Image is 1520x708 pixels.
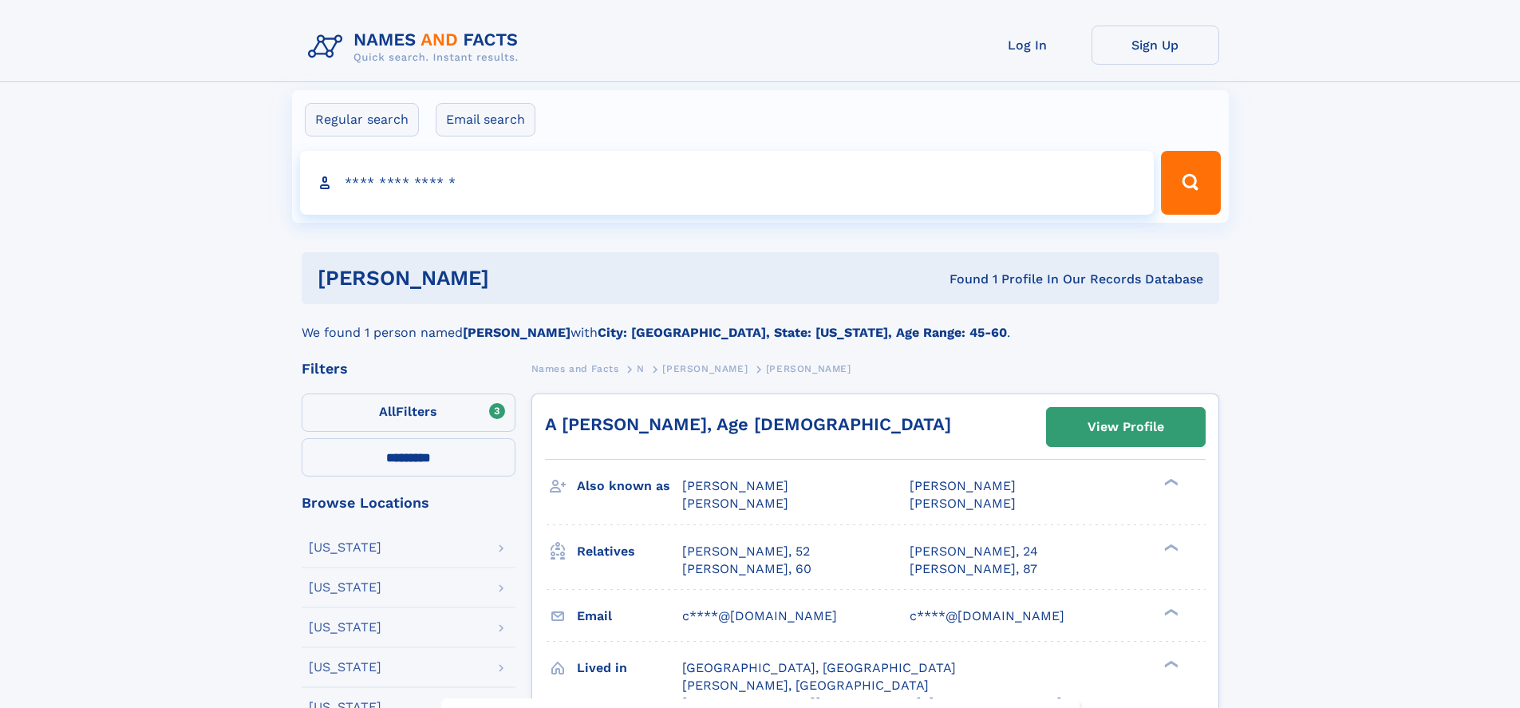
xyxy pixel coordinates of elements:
[545,414,951,434] a: A [PERSON_NAME], Age [DEMOGRAPHIC_DATA]
[1160,607,1179,617] div: ❯
[436,103,535,136] label: Email search
[662,363,748,374] span: [PERSON_NAME]
[964,26,1092,65] a: Log In
[682,660,956,675] span: [GEOGRAPHIC_DATA], [GEOGRAPHIC_DATA]
[305,103,419,136] label: Regular search
[577,603,682,630] h3: Email
[302,304,1219,342] div: We found 1 person named with .
[910,496,1016,511] span: [PERSON_NAME]
[309,581,381,594] div: [US_STATE]
[379,404,396,419] span: All
[637,358,645,378] a: N
[1047,408,1205,446] a: View Profile
[1088,409,1164,445] div: View Profile
[682,543,810,560] a: [PERSON_NAME], 52
[302,394,515,432] label: Filters
[910,543,1038,560] a: [PERSON_NAME], 24
[1160,542,1179,552] div: ❯
[682,560,811,578] a: [PERSON_NAME], 60
[302,26,531,69] img: Logo Names and Facts
[910,478,1016,493] span: [PERSON_NAME]
[302,362,515,376] div: Filters
[531,358,619,378] a: Names and Facts
[682,478,788,493] span: [PERSON_NAME]
[309,661,381,674] div: [US_STATE]
[1161,151,1220,215] button: Search Button
[302,496,515,510] div: Browse Locations
[463,325,570,340] b: [PERSON_NAME]
[309,621,381,634] div: [US_STATE]
[682,496,788,511] span: [PERSON_NAME]
[637,363,645,374] span: N
[577,473,682,500] h3: Also known as
[577,538,682,565] h3: Relatives
[300,151,1155,215] input: search input
[1160,477,1179,488] div: ❯
[910,560,1037,578] a: [PERSON_NAME], 87
[577,655,682,682] h3: Lived in
[598,325,1007,340] b: City: [GEOGRAPHIC_DATA], State: [US_STATE], Age Range: 45-60
[719,271,1203,288] div: Found 1 Profile In Our Records Database
[682,678,929,693] span: [PERSON_NAME], [GEOGRAPHIC_DATA]
[1160,659,1179,669] div: ❯
[662,358,748,378] a: [PERSON_NAME]
[1092,26,1219,65] a: Sign Up
[309,541,381,554] div: [US_STATE]
[318,268,720,288] h1: [PERSON_NAME]
[766,363,851,374] span: [PERSON_NAME]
